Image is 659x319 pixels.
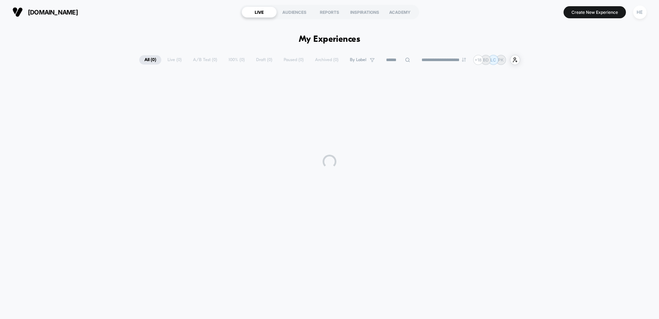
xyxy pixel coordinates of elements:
div: + 18 [473,55,483,65]
div: ACADEMY [382,7,417,18]
img: Visually logo [12,7,23,17]
span: All ( 0 ) [139,55,161,65]
span: By Label [350,57,366,62]
div: LIVE [242,7,277,18]
div: AUDIENCES [277,7,312,18]
span: [DOMAIN_NAME] [28,9,78,16]
button: [DOMAIN_NAME] [10,7,80,18]
p: BD [483,57,489,62]
button: HE [631,5,649,19]
h1: My Experiences [299,35,361,45]
img: end [462,58,466,62]
button: Create New Experience [564,6,626,18]
div: HE [633,6,647,19]
p: PK [498,57,504,62]
div: REPORTS [312,7,347,18]
div: INSPIRATIONS [347,7,382,18]
p: LC [490,57,496,62]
